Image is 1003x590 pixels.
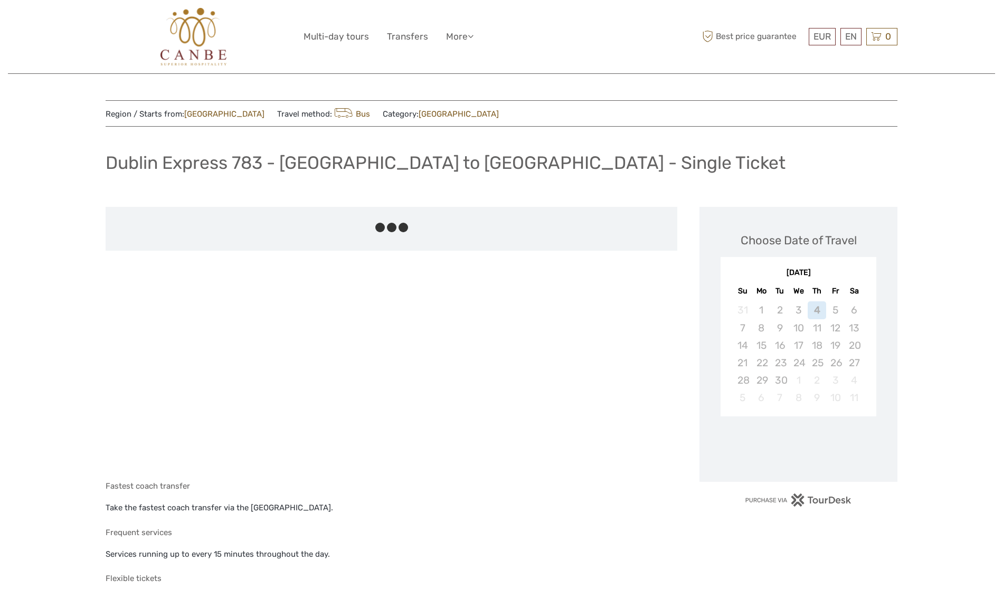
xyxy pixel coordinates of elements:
div: Not available Friday, September 26th, 2025 [826,354,845,372]
h5: Frequent services [106,528,677,537]
div: We [789,284,808,298]
a: [GEOGRAPHIC_DATA] [419,109,499,119]
div: Not available Tuesday, September 16th, 2025 [771,337,789,354]
div: Not available Sunday, September 7th, 2025 [733,319,752,337]
a: Bus [332,109,370,119]
div: Sa [845,284,863,298]
span: EUR [813,31,831,42]
p: Services running up to every 15 minutes throughout the day. [106,548,677,562]
div: Not available Tuesday, September 23rd, 2025 [771,354,789,372]
div: Not available Wednesday, September 10th, 2025 [789,319,808,337]
div: Loading... [795,444,802,451]
div: Not available Saturday, September 27th, 2025 [845,354,863,372]
div: Not available Thursday, September 11th, 2025 [808,319,826,337]
div: Not available Wednesday, September 24th, 2025 [789,354,808,372]
div: Not available Thursday, September 4th, 2025 [808,301,826,319]
div: Not available Thursday, September 25th, 2025 [808,354,826,372]
div: Not available Tuesday, September 9th, 2025 [771,319,789,337]
img: PurchaseViaTourDesk.png [745,493,852,507]
span: Region / Starts from: [106,109,264,120]
div: Not available Tuesday, October 7th, 2025 [771,389,789,406]
span: Travel method: [277,106,370,121]
div: Fr [826,284,845,298]
h5: Fastest coach transfer [106,481,677,491]
div: Not available Sunday, September 21st, 2025 [733,354,752,372]
div: Not available Saturday, September 6th, 2025 [845,301,863,319]
div: month 2025-09 [724,301,873,406]
a: Multi-day tours [304,29,369,44]
div: Not available Tuesday, September 30th, 2025 [771,372,789,389]
div: Not available Sunday, August 31st, 2025 [733,301,752,319]
div: Not available Thursday, September 18th, 2025 [808,337,826,354]
div: Th [808,284,826,298]
div: Tu [771,284,789,298]
div: Not available Saturday, September 13th, 2025 [845,319,863,337]
div: Not available Wednesday, September 17th, 2025 [789,337,808,354]
div: Not available Saturday, October 4th, 2025 [845,372,863,389]
div: Mo [752,284,771,298]
div: Not available Wednesday, October 1st, 2025 [789,372,808,389]
span: Best price guarantee [699,28,806,45]
p: Take the fastest coach transfer via the [GEOGRAPHIC_DATA]. [106,501,677,515]
h1: Dublin Express 783 - [GEOGRAPHIC_DATA] to [GEOGRAPHIC_DATA] - Single Ticket [106,152,786,174]
div: Not available Wednesday, October 8th, 2025 [789,389,808,406]
a: More [446,29,474,44]
div: Not available Sunday, September 28th, 2025 [733,372,752,389]
div: Not available Saturday, September 20th, 2025 [845,337,863,354]
div: Not available Monday, September 15th, 2025 [752,337,771,354]
a: Transfers [387,29,428,44]
div: EN [840,28,862,45]
div: Not available Friday, September 5th, 2025 [826,301,845,319]
div: Not available Sunday, September 14th, 2025 [733,337,752,354]
div: Not available Monday, September 22nd, 2025 [752,354,771,372]
div: Not available Monday, September 1st, 2025 [752,301,771,319]
div: Su [733,284,752,298]
h5: Flexible tickets [106,574,677,583]
div: Not available Sunday, October 5th, 2025 [733,389,752,406]
div: Not available Saturday, October 11th, 2025 [845,389,863,406]
div: Not available Monday, September 29th, 2025 [752,372,771,389]
div: Not available Friday, September 12th, 2025 [826,319,845,337]
span: Category: [383,109,499,120]
div: Not available Thursday, October 2nd, 2025 [808,372,826,389]
div: Not available Monday, September 8th, 2025 [752,319,771,337]
div: Not available Wednesday, September 3rd, 2025 [789,301,808,319]
span: 0 [884,31,893,42]
div: Not available Tuesday, September 2nd, 2025 [771,301,789,319]
div: Not available Monday, October 6th, 2025 [752,389,771,406]
div: [DATE] [721,268,876,279]
img: 602-0fc6e88d-d366-4c1d-ad88-b45bd91116e8_logo_big.jpg [160,8,226,65]
div: Not available Friday, October 3rd, 2025 [826,372,845,389]
div: Not available Friday, October 10th, 2025 [826,389,845,406]
div: Not available Friday, September 19th, 2025 [826,337,845,354]
div: Not available Thursday, October 9th, 2025 [808,389,826,406]
div: Choose Date of Travel [741,232,857,249]
a: [GEOGRAPHIC_DATA] [184,109,264,119]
